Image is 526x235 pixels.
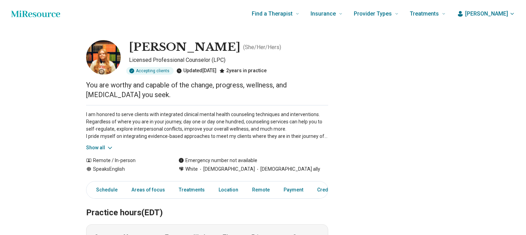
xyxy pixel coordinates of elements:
span: Insurance [311,9,336,19]
a: Home page [11,7,60,21]
a: Location [214,183,242,197]
div: Speaks English [86,166,165,173]
h2: Practice hours (EDT) [86,190,328,219]
div: 2 years in practice [219,67,267,75]
a: Areas of focus [127,183,169,197]
a: Payment [279,183,307,197]
p: Licensed Professional Counselor (LPC) [129,56,328,64]
a: Remote [248,183,274,197]
span: Provider Types [354,9,392,19]
button: [PERSON_NAME] [457,10,515,18]
p: You are worthy and capable of the change, progress, wellness, and [MEDICAL_DATA] you seek. [86,80,328,100]
p: I am honored to serve clients with integrated clinical mental health counseling techniques and in... [86,111,328,140]
a: Treatments [175,183,209,197]
button: Show all [86,144,113,151]
div: Remote / In-person [86,157,165,164]
h1: [PERSON_NAME] [129,40,240,55]
a: Schedule [88,183,122,197]
p: ( She/Her/Hers ) [243,43,281,51]
span: [PERSON_NAME] [465,10,508,18]
span: White [185,166,198,173]
div: Accepting clients [126,67,174,75]
span: Find a Therapist [252,9,293,19]
img: Emilee Payne, Licensed Professional Counselor (LPC) [86,40,121,75]
span: [DEMOGRAPHIC_DATA] [198,166,255,173]
div: Updated [DATE] [176,67,216,75]
a: Credentials [313,183,348,197]
span: [DEMOGRAPHIC_DATA] ally [255,166,320,173]
span: Treatments [410,9,439,19]
div: Emergency number not available [178,157,257,164]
